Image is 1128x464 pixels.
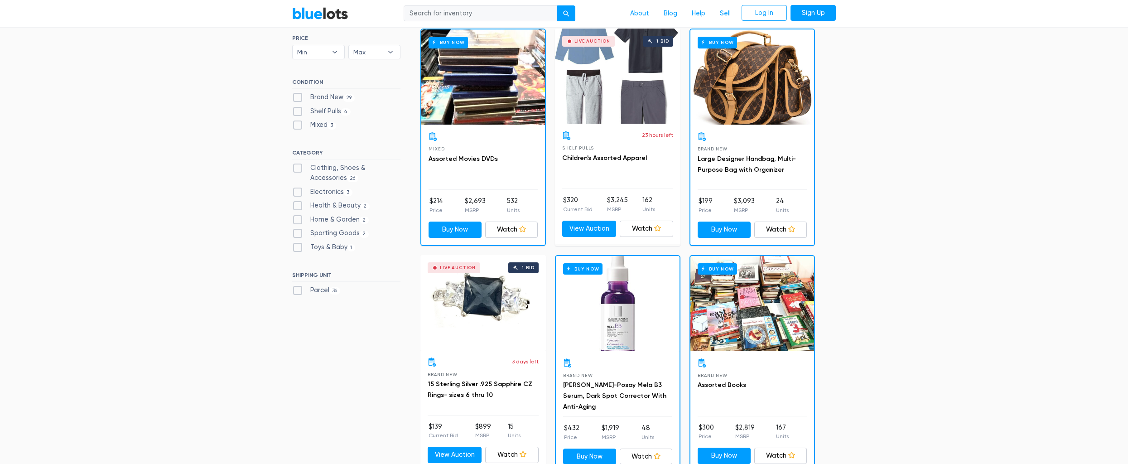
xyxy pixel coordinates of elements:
[292,7,348,20] a: BlueLots
[429,431,458,440] p: Current Bid
[428,380,532,399] a: 15 Sterling Silver .925 Sapphire CZ Rings- sizes 6 thru 10
[698,373,727,378] span: Brand New
[347,175,358,182] span: 26
[429,422,458,440] li: $139
[341,108,351,116] span: 4
[776,423,789,441] li: 167
[698,146,727,151] span: Brand New
[360,217,369,224] span: 2
[292,92,355,102] label: Brand New
[564,423,579,441] li: $432
[429,146,444,151] span: Mixed
[562,145,594,150] span: Shelf Pulls
[475,422,491,440] li: $899
[475,431,491,440] p: MSRP
[563,263,603,275] h6: Buy Now
[556,256,680,351] a: Buy Now
[292,272,400,282] h6: SHIPPING UNIT
[421,29,545,125] a: Buy Now
[465,196,486,214] li: $2,693
[485,447,539,463] a: Watch
[602,423,619,441] li: $1,919
[563,195,593,213] li: $320
[641,423,654,441] li: 48
[555,29,680,124] a: Live Auction 1 bid
[734,206,755,214] p: MSRP
[353,45,383,59] span: Max
[297,45,327,59] span: Min
[642,205,655,213] p: Units
[698,381,746,389] a: Assorted Books
[292,201,370,211] label: Health & Beauty
[699,432,714,440] p: Price
[292,285,340,295] label: Parcel
[685,5,713,22] a: Help
[742,5,787,21] a: Log In
[563,373,593,378] span: Brand New
[347,244,355,251] span: 1
[292,215,369,225] label: Home & Garden
[698,448,751,464] a: Buy Now
[690,29,814,125] a: Buy Now
[564,433,579,441] p: Price
[328,122,336,130] span: 3
[735,423,755,441] li: $2,819
[713,5,738,22] a: Sell
[292,150,400,159] h6: CATEGORY
[440,266,476,270] div: Live Auction
[698,222,751,238] a: Buy Now
[343,94,355,101] span: 29
[563,205,593,213] p: Current Bid
[344,189,352,196] span: 3
[776,206,789,214] p: Units
[465,206,486,214] p: MSRP
[420,255,546,350] a: Live Auction 1 bid
[642,131,673,139] p: 23 hours left
[507,196,520,214] li: 532
[607,195,628,213] li: $3,245
[360,231,369,238] span: 2
[562,154,647,162] a: Children's Assorted Apparel
[429,196,443,214] li: $214
[642,195,655,213] li: 162
[485,222,538,238] a: Watch
[404,5,558,22] input: Search for inventory
[698,155,796,174] a: Large Designer Handbag, Multi-Purpose Bag with Organizer
[381,45,400,59] b: ▾
[563,381,666,411] a: [PERSON_NAME]-Posay Mela B3 Serum, Dark Spot Corrector With Anti-Aging
[522,266,534,270] div: 1 bid
[620,221,674,237] a: Watch
[292,79,400,89] h6: CONDITION
[735,432,755,440] p: MSRP
[292,163,400,183] label: Clothing, Shoes & Accessories
[512,358,539,366] p: 3 days left
[562,221,616,237] a: View Auction
[428,372,457,377] span: Brand New
[292,228,369,238] label: Sporting Goods
[325,45,344,59] b: ▾
[292,106,351,116] label: Shelf Pulls
[602,433,619,441] p: MSRP
[699,423,714,441] li: $300
[641,433,654,441] p: Units
[623,5,656,22] a: About
[508,422,521,440] li: 15
[429,222,482,238] a: Buy Now
[429,37,468,48] h6: Buy Now
[292,120,336,130] label: Mixed
[656,39,669,43] div: 1 bid
[292,242,355,252] label: Toys & Baby
[656,5,685,22] a: Blog
[361,203,370,210] span: 2
[574,39,610,43] div: Live Auction
[791,5,836,21] a: Sign Up
[699,196,713,214] li: $199
[699,206,713,214] p: Price
[698,263,737,275] h6: Buy Now
[428,447,482,463] a: View Auction
[429,155,498,163] a: Assorted Movies DVDs
[754,448,807,464] a: Watch
[698,37,737,48] h6: Buy Now
[429,206,443,214] p: Price
[734,196,755,214] li: $3,093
